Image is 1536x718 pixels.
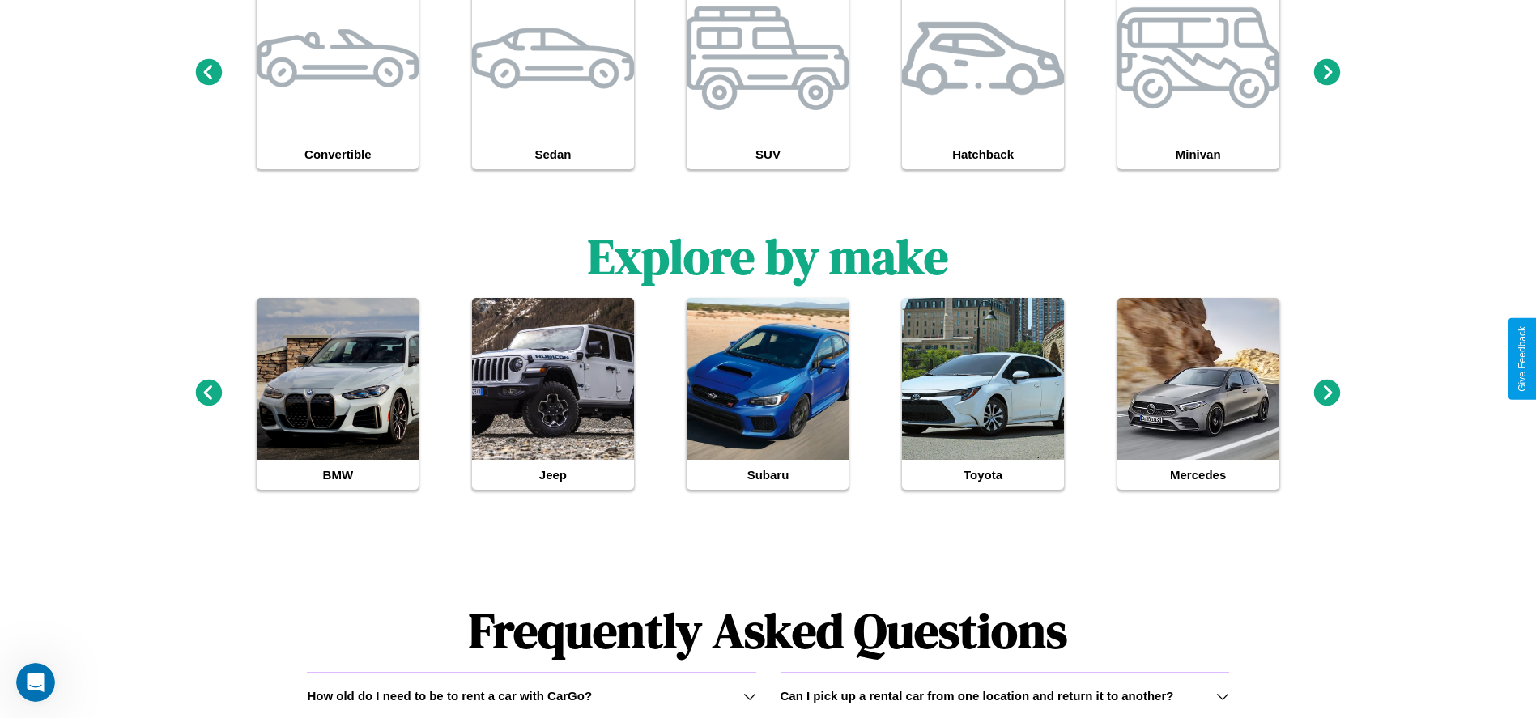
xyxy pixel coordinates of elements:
[257,139,419,169] h4: Convertible
[16,663,55,702] iframe: Intercom live chat
[687,460,849,490] h4: Subaru
[307,689,592,703] h3: How old do I need to be to rent a car with CarGo?
[307,589,1228,672] h1: Frequently Asked Questions
[1117,139,1279,169] h4: Minivan
[472,460,634,490] h4: Jeep
[472,139,634,169] h4: Sedan
[257,460,419,490] h4: BMW
[588,223,948,290] h1: Explore by make
[902,460,1064,490] h4: Toyota
[1517,326,1528,392] div: Give Feedback
[781,689,1174,703] h3: Can I pick up a rental car from one location and return it to another?
[1117,460,1279,490] h4: Mercedes
[687,139,849,169] h4: SUV
[902,139,1064,169] h4: Hatchback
